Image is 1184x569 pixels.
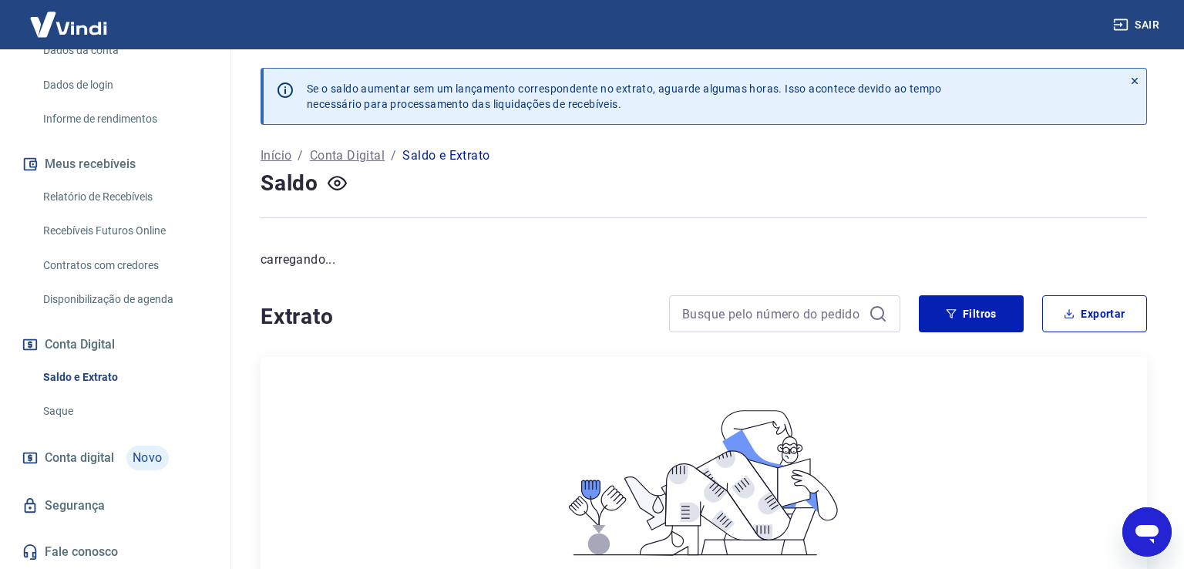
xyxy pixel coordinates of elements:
[261,146,291,165] a: Início
[18,147,212,181] button: Meus recebíveis
[37,181,212,213] a: Relatório de Recebíveis
[18,1,119,48] img: Vindi
[18,439,212,476] a: Conta digitalNovo
[402,146,489,165] p: Saldo e Extrato
[1042,295,1147,332] button: Exportar
[261,301,651,332] h4: Extrato
[1110,11,1165,39] button: Sair
[307,81,942,112] p: Se o saldo aumentar sem um lançamento correspondente no extrato, aguarde algumas horas. Isso acon...
[919,295,1024,332] button: Filtros
[298,146,303,165] p: /
[18,535,212,569] a: Fale conosco
[37,35,212,66] a: Dados da conta
[18,328,212,362] button: Conta Digital
[37,250,212,281] a: Contratos com credores
[310,146,385,165] a: Conta Digital
[391,146,396,165] p: /
[682,302,863,325] input: Busque pelo número do pedido
[37,69,212,101] a: Dados de login
[1122,507,1172,557] iframe: Botão para abrir a janela de mensagens
[18,489,212,523] a: Segurança
[37,103,212,135] a: Informe de rendimentos
[37,215,212,247] a: Recebíveis Futuros Online
[261,168,318,199] h4: Saldo
[261,251,1147,269] p: carregando...
[45,447,114,469] span: Conta digital
[126,446,169,470] span: Novo
[37,362,212,393] a: Saldo e Extrato
[37,396,212,427] a: Saque
[37,284,212,315] a: Disponibilização de agenda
